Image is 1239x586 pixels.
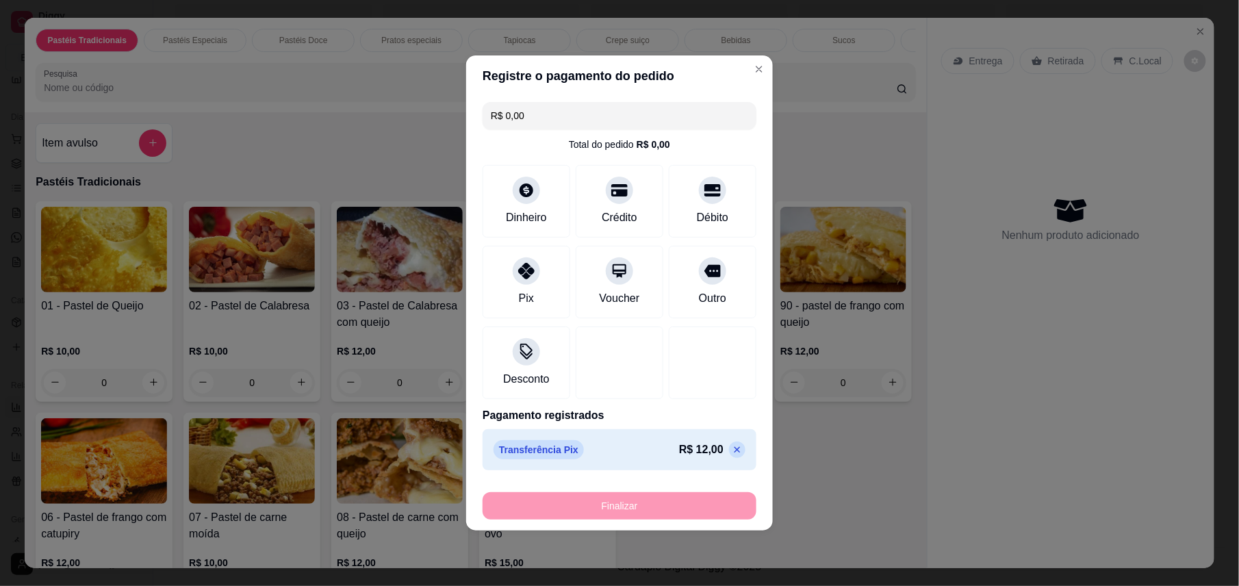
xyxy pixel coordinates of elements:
[679,442,724,458] p: R$ 12,00
[491,102,748,129] input: Ex.: hambúrguer de cordeiro
[519,290,534,307] div: Pix
[697,209,728,226] div: Débito
[600,290,640,307] div: Voucher
[699,290,726,307] div: Outro
[506,209,547,226] div: Dinheiro
[637,138,670,151] div: R$ 0,00
[503,371,550,387] div: Desconto
[748,58,770,80] button: Close
[466,55,773,97] header: Registre o pagamento do pedido
[602,209,637,226] div: Crédito
[569,138,670,151] div: Total do pedido
[494,440,584,459] p: Transferência Pix
[483,407,756,424] p: Pagamento registrados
